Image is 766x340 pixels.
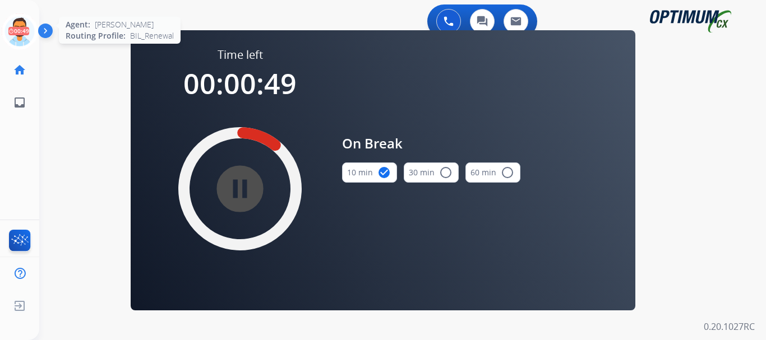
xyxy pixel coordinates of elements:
span: Agent: [66,19,90,30]
mat-icon: home [13,63,26,77]
mat-icon: check_circle [377,166,391,179]
span: [PERSON_NAME] [95,19,154,30]
span: Time left [218,47,263,63]
span: On Break [342,133,520,153]
mat-icon: radio_button_unchecked [501,166,514,179]
mat-icon: radio_button_unchecked [439,166,453,179]
button: 10 min [342,162,397,183]
p: 0.20.1027RC [704,320,755,333]
mat-icon: pause_circle_filled [233,182,247,195]
mat-icon: inbox [13,96,26,109]
span: 00:00:49 [183,64,297,103]
button: 60 min [465,162,520,183]
span: Routing Profile: [66,30,126,41]
span: BIL_Renewal [130,30,174,41]
button: 30 min [404,162,459,183]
